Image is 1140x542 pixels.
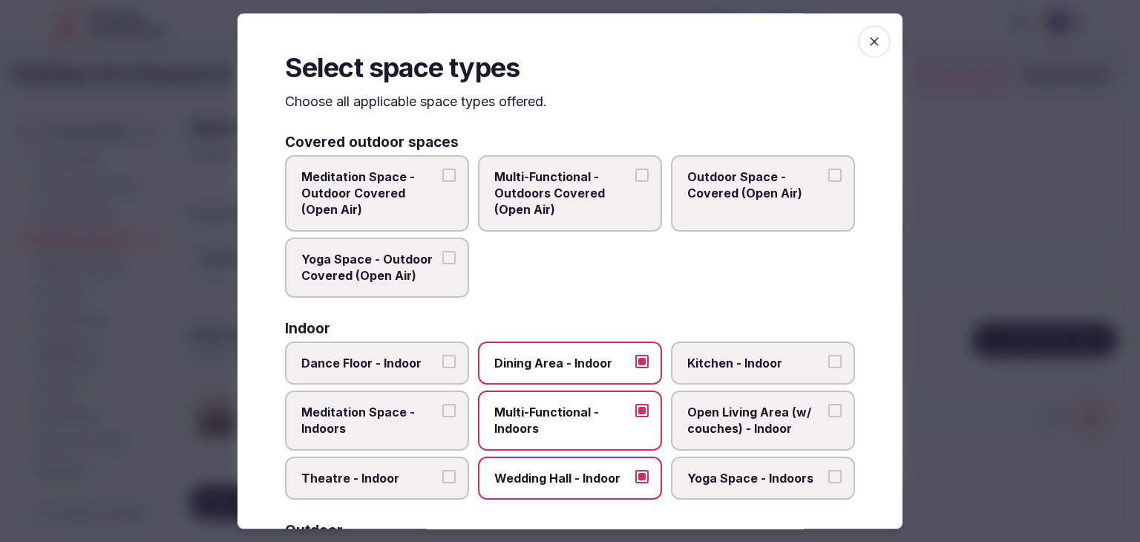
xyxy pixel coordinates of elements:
button: Multi-Functional - Indoors [635,404,649,417]
h3: Covered outdoor spaces [285,135,459,149]
span: Outdoor Space - Covered (Open Air) [687,169,824,202]
span: Theatre - Indoor [301,470,438,486]
span: Multi-Functional - Outdoors Covered (Open Air) [494,169,631,218]
span: Multi-Functional - Indoors [494,404,631,437]
span: Dance Floor - Indoor [301,355,438,371]
span: Open Living Area (w/ couches) - Indoor [687,404,824,437]
span: Kitchen - Indoor [687,355,824,371]
h3: Outdoor [285,523,343,538]
button: Dining Area - Indoor [635,355,649,368]
button: Yoga Space - Indoors [828,470,842,483]
button: Outdoor Space - Covered (Open Air) [828,169,842,182]
p: Choose all applicable space types offered. [285,93,855,111]
span: Meditation Space - Outdoor Covered (Open Air) [301,169,438,218]
button: Yoga Space - Outdoor Covered (Open Air) [442,251,456,264]
span: Yoga Space - Outdoor Covered (Open Air) [301,251,438,284]
span: Yoga Space - Indoors [687,470,824,486]
span: Dining Area - Indoor [494,355,631,371]
span: Wedding Hall - Indoor [494,470,631,486]
button: Theatre - Indoor [442,470,456,483]
button: Open Living Area (w/ couches) - Indoor [828,404,842,417]
span: Meditation Space - Indoors [301,404,438,437]
button: Meditation Space - Indoors [442,404,456,417]
button: Meditation Space - Outdoor Covered (Open Air) [442,169,456,182]
button: Wedding Hall - Indoor [635,470,649,483]
h2: Select space types [285,49,855,86]
button: Dance Floor - Indoor [442,355,456,368]
button: Kitchen - Indoor [828,355,842,368]
h3: Indoor [285,321,330,336]
button: Multi-Functional - Outdoors Covered (Open Air) [635,169,649,182]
